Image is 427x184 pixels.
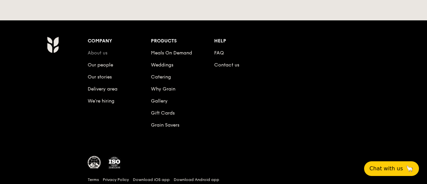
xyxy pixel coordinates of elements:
[88,98,114,104] a: We’re hiring
[133,177,170,182] a: Download iOS app
[88,62,113,68] a: Our people
[108,156,121,169] img: ISO Certified
[151,122,179,128] a: Grain Savers
[214,50,224,56] a: FAQ
[151,74,171,80] a: Catering
[88,50,107,56] a: About us
[88,177,99,182] a: Terms
[103,177,129,182] a: Privacy Policy
[151,110,175,116] a: Gift Cards
[151,50,192,56] a: Meals On Demand
[214,36,277,46] div: Help
[151,36,214,46] div: Products
[47,36,59,53] img: Grain
[88,36,151,46] div: Company
[88,156,101,169] img: MUIS Halal Certified
[151,98,168,104] a: Gallery
[364,161,419,176] button: Chat with us🦙
[151,62,173,68] a: Weddings
[88,74,112,80] a: Our stories
[369,165,403,173] span: Chat with us
[151,86,175,92] a: Why Grain
[214,62,239,68] a: Contact us
[406,165,414,173] span: 🦙
[88,86,117,92] a: Delivery area
[174,177,219,182] a: Download Android app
